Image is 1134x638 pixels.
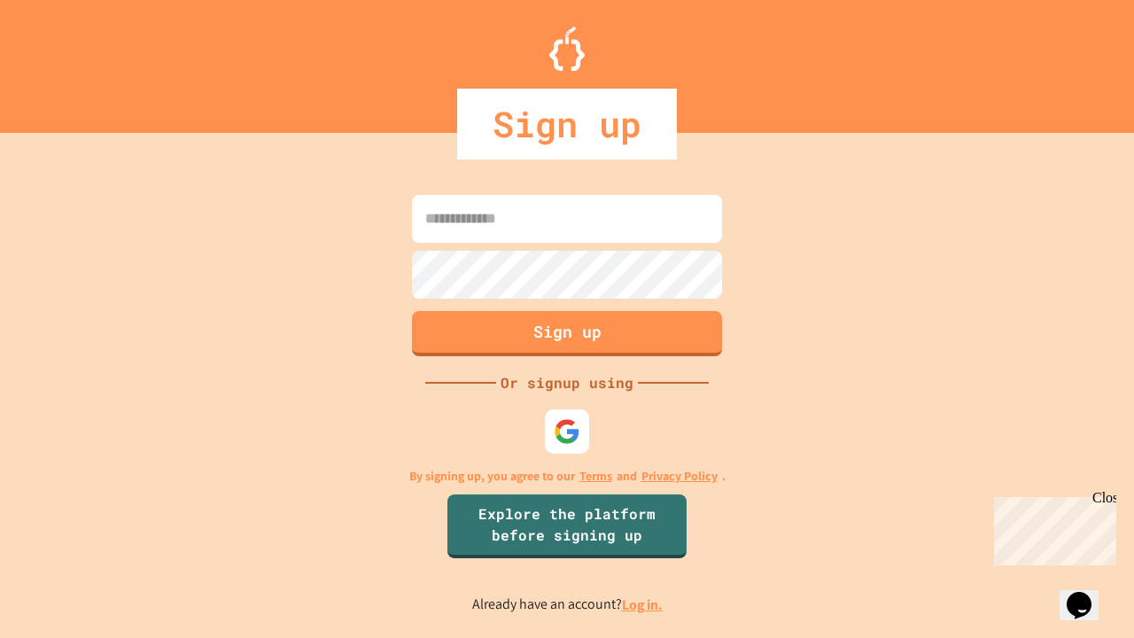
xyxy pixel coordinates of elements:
[622,595,663,614] a: Log in.
[496,372,638,393] div: Or signup using
[579,467,612,486] a: Terms
[472,594,663,616] p: Already have an account?
[7,7,122,113] div: Chat with us now!Close
[554,418,580,445] img: google-icon.svg
[549,27,585,71] img: Logo.svg
[987,490,1116,565] iframe: chat widget
[412,311,722,356] button: Sign up
[1060,567,1116,620] iframe: chat widget
[409,467,726,486] p: By signing up, you agree to our and .
[457,89,677,159] div: Sign up
[447,494,687,558] a: Explore the platform before signing up
[641,467,718,486] a: Privacy Policy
